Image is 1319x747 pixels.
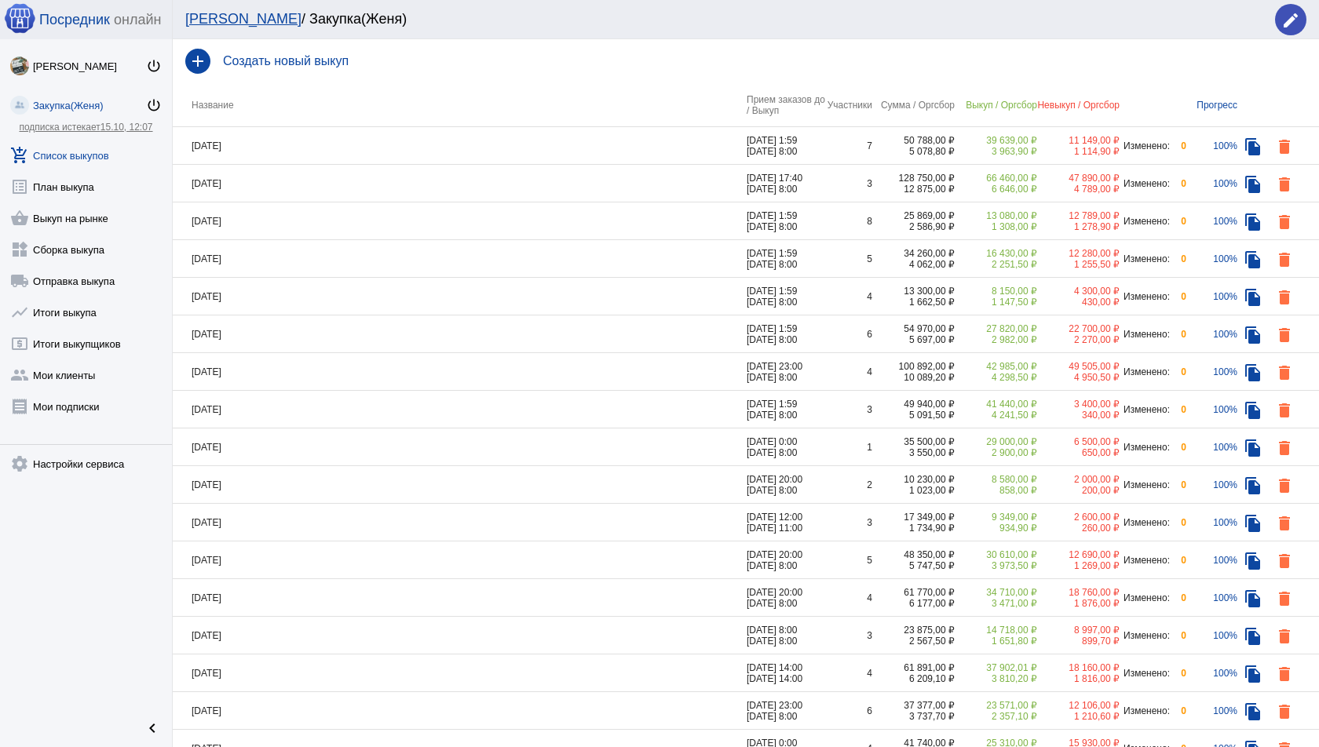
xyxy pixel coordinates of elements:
[1037,286,1120,297] div: 4 300,00 ₽
[825,391,872,428] td: 3
[10,146,29,165] mat-icon: add_shopping_cart
[1171,140,1186,151] div: 0
[1171,216,1186,227] div: 0
[825,83,872,127] th: Участники
[1186,202,1237,240] td: 100%
[146,97,162,113] mat-icon: power_settings_new
[955,625,1037,636] div: 14 718,00 ₽
[1120,555,1171,566] div: Изменено:
[10,454,29,473] mat-icon: settings
[1244,401,1262,420] mat-icon: file_copy
[1037,673,1120,684] div: 1 816,00 ₽
[173,617,747,654] td: [DATE]
[747,83,825,127] th: Прием заказов до / Выкуп
[825,617,872,654] td: 3
[825,127,872,165] td: 7
[955,221,1037,232] div: 1 308,00 ₽
[872,512,955,523] div: 17 349,00 ₽
[1037,523,1120,534] div: 260,00 ₽
[955,259,1037,270] div: 2 251,50 ₽
[1186,278,1237,315] td: 100%
[1275,288,1294,307] mat-icon: delete
[10,56,29,75] img: 96PW5UM7q-QTsncRw03TZ9XF6qMkfcPwQQj0QUPu6cuk0tkNgw396bzR_HDTCC4n6QO9ksz_h2abuEXIoW8wy4pq.jpg
[825,353,872,391] td: 4
[1244,137,1262,156] mat-icon: file_copy
[1037,587,1120,598] div: 18 760,00 ₽
[955,83,1037,127] th: Выкуп / Оргсбор
[185,11,301,27] a: [PERSON_NAME]
[825,654,872,692] td: 4
[1037,297,1120,308] div: 430,00 ₽
[1037,334,1120,345] div: 2 270,00 ₽
[1186,692,1237,730] td: 100%
[173,83,747,127] th: Название
[1186,127,1237,165] td: 100%
[872,625,955,636] div: 23 875,00 ₽
[33,100,146,111] div: Закупка(Женя)
[1186,617,1237,654] td: 100%
[1120,442,1171,453] div: Изменено:
[872,184,955,195] div: 12 875,00 ₽
[955,184,1037,195] div: 6 646,00 ₽
[955,549,1037,560] div: 30 610,00 ₽
[747,541,825,579] td: [DATE] 20:00 [DATE] 8:00
[1171,366,1186,377] div: 0
[825,466,872,504] td: 2
[747,165,825,202] td: [DATE] 17:40 [DATE] 8:00
[1037,221,1120,232] div: 1 278,90 ₽
[955,523,1037,534] div: 934,90 ₽
[955,636,1037,647] div: 1 651,80 ₽
[872,598,955,609] div: 6 177,00 ₽
[1171,329,1186,340] div: 0
[1171,517,1186,528] div: 0
[1275,250,1294,269] mat-icon: delete
[747,202,825,240] td: [DATE] 1:59 [DATE] 8:00
[1275,137,1294,156] mat-icon: delete
[872,146,955,157] div: 5 078,80 ₽
[1037,83,1120,127] th: Невыкуп / Оргсбор
[825,315,872,353] td: 6
[10,366,29,384] mat-icon: group
[1037,447,1120,458] div: 650,00 ₽
[955,587,1037,598] div: 34 710,00 ₽
[1281,11,1300,30] mat-icon: edit
[872,286,955,297] div: 13 300,00 ₽
[955,512,1037,523] div: 9 349,00 ₽
[10,397,29,416] mat-icon: receipt
[19,122,152,133] a: подписка истекает15.10, 12:07
[1037,485,1120,496] div: 200,00 ₽
[872,323,955,334] div: 54 970,00 ₽
[955,334,1037,345] div: 2 982,00 ₽
[747,315,825,353] td: [DATE] 1:59 [DATE] 8:00
[1037,372,1120,383] div: 4 950,50 ₽
[33,60,146,72] div: [PERSON_NAME]
[173,692,747,730] td: [DATE]
[173,202,747,240] td: [DATE]
[872,334,955,345] div: 5 697,00 ₽
[173,240,747,278] td: [DATE]
[872,711,955,722] div: 3 737,70 ₽
[1186,315,1237,353] td: 100%
[872,587,955,598] div: 61 770,00 ₽
[872,248,955,259] div: 34 260,00 ₽
[1120,668,1171,679] div: Изменено:
[1275,326,1294,344] mat-icon: delete
[1037,399,1120,410] div: 3 400,00 ₽
[1244,665,1262,683] mat-icon: file_copy
[825,579,872,617] td: 4
[1244,514,1262,533] mat-icon: file_copy
[1037,173,1120,184] div: 47 890,00 ₽
[747,240,825,278] td: [DATE] 1:59 [DATE] 8:00
[955,372,1037,383] div: 4 298,50 ₽
[1171,555,1186,566] div: 0
[39,12,110,28] span: Посредник
[1275,514,1294,533] mat-icon: delete
[1186,83,1237,127] th: Прогресс
[173,127,747,165] td: [DATE]
[1120,140,1171,151] div: Изменено:
[185,11,1259,27] div: / Закупка(Женя)
[10,303,29,322] mat-icon: show_chart
[955,146,1037,157] div: 3 963,90 ₽
[1275,476,1294,495] mat-icon: delete
[1244,326,1262,344] mat-icon: file_copy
